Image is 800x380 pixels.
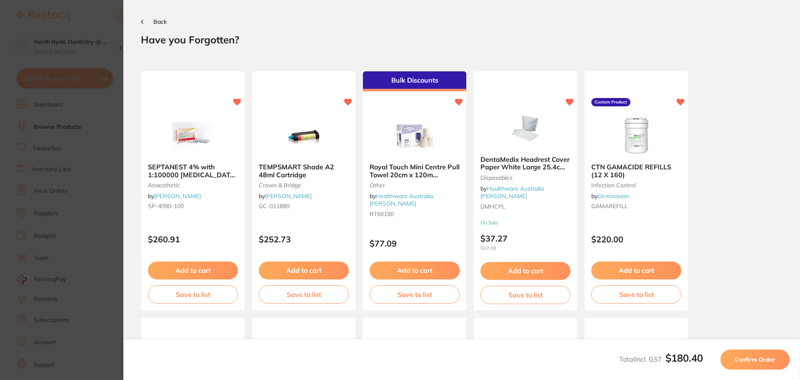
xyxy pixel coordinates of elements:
[148,163,238,179] b: SEPTANEST 4% with 1:100000 adrenalin 2.2ml 2xBox 50 GOLD
[370,239,460,248] p: $77.09
[480,185,544,200] span: by
[480,262,570,279] button: Add to cart
[597,192,629,200] a: Dentavision
[259,182,349,189] small: crown & bridge
[148,192,201,200] span: by
[591,98,630,106] label: Custom Product
[387,115,442,156] img: Royal Touch Mini Centre Pull Towel 20cm x 120m 12/Carton
[148,285,238,304] button: Save to list
[154,192,201,200] a: [PERSON_NAME]
[265,192,312,200] a: [PERSON_NAME]
[148,203,238,209] small: SP-4090-100
[480,245,570,251] span: $37.19
[363,71,466,91] div: Bulk Discounts
[370,285,460,304] button: Save to list
[480,286,570,304] button: Save to list
[259,203,349,209] small: GC-011880
[259,163,349,179] b: TEMPSMART Shade A2 48ml Cartridge
[591,182,681,189] small: infection control
[370,262,460,279] button: Add to cart
[141,33,782,46] h2: Have you Forgotten?
[141,18,167,25] button: Back
[153,18,167,25] span: Back
[277,115,331,156] img: TEMPSMART Shade A2 48ml Cartridge
[591,203,681,209] small: GAMAREFILL
[370,192,433,207] a: Healthware Australia [PERSON_NAME]
[480,220,570,226] small: On Sale
[480,203,570,210] small: DMHCPL
[259,192,312,200] span: by
[148,262,238,279] button: Add to cart
[480,156,570,171] b: DentaMedix Headrest Cover Paper White Large 25.4cm x 33cm 500/CTN
[370,163,460,179] b: Royal Touch Mini Centre Pull Towel 20cm x 120m 12/Carton
[591,192,629,200] span: by
[735,356,775,363] span: Confirm Order
[591,234,681,244] p: $220.00
[148,234,238,244] p: $260.91
[665,352,703,364] b: $180.40
[148,182,238,189] small: anaesthetic
[591,262,681,279] button: Add to cart
[480,234,570,251] p: $37.27
[370,182,460,189] small: other
[259,285,349,304] button: Save to list
[609,115,663,156] img: CTN GAMACIDE REFILLS (12 X 160)
[480,185,544,200] a: Healthware Australia [PERSON_NAME]
[166,115,220,156] img: SEPTANEST 4% with 1:100000 adrenalin 2.2ml 2xBox 50 GOLD
[591,285,681,304] button: Save to list
[370,192,433,207] span: by
[370,211,460,217] small: RT66190
[591,163,681,179] b: CTN GAMACIDE REFILLS (12 X 160)
[480,174,570,181] small: Disposables
[498,107,552,149] img: DentaMedix Headrest Cover Paper White Large 25.4cm x 33cm 500/CTN
[619,355,703,363] span: Total Incl. GST
[720,350,790,370] button: Confirm Order
[259,234,349,244] p: $252.73
[259,262,349,279] button: Add to cart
